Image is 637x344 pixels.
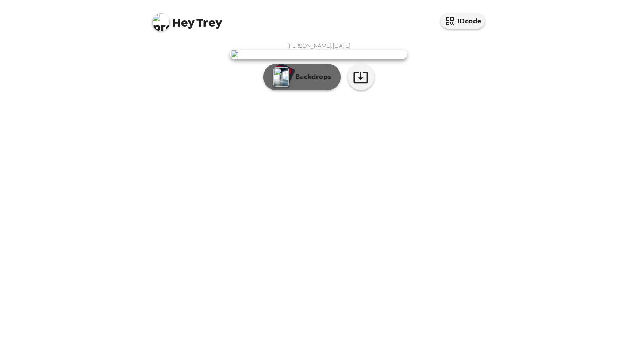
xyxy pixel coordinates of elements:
[291,72,331,82] p: Backdrops
[287,42,350,50] span: [PERSON_NAME] , [DATE]
[230,50,407,59] img: user
[441,13,485,29] button: IDcode
[152,13,170,31] img: profile pic
[263,64,341,90] button: Backdrops
[172,15,194,31] span: Hey
[152,9,222,29] span: Trey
